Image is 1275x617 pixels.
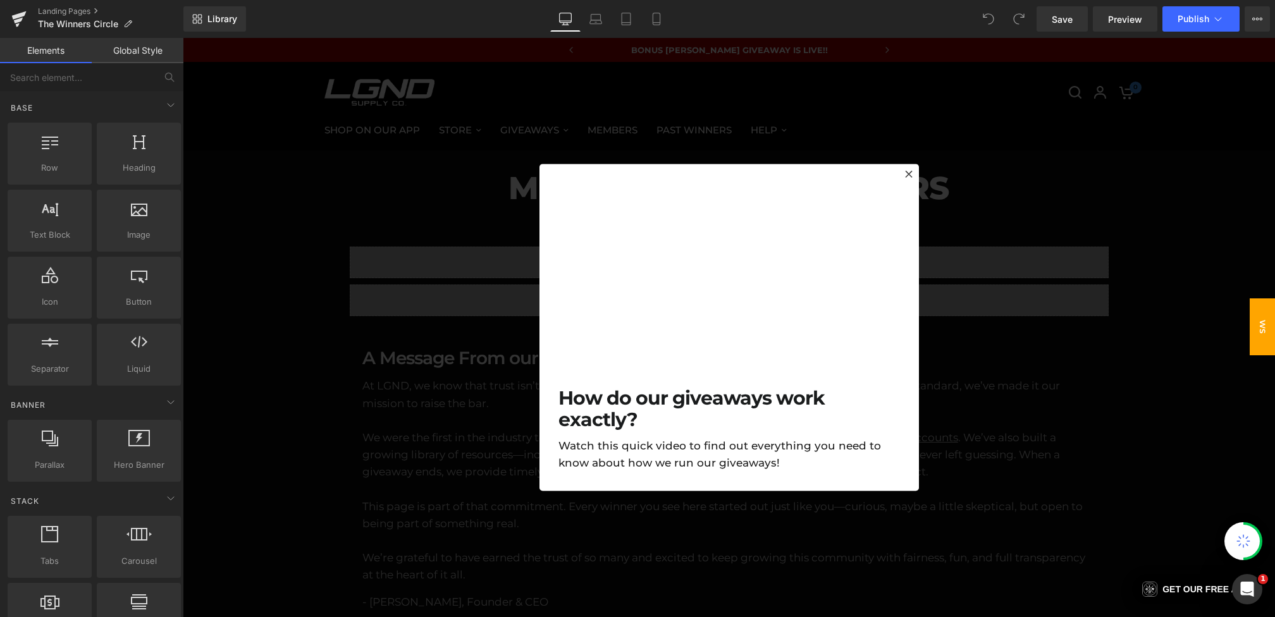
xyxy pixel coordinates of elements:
[11,295,88,308] span: Icon
[1162,6,1240,32] button: Publish
[376,400,717,434] p: Watch this quick video to find out everything you need to know about how we run our giveaways!
[101,362,177,376] span: Liquid
[1178,14,1209,24] span: Publish
[1108,13,1142,26] span: Preview
[101,554,177,568] span: Carousel
[207,13,237,25] span: Library
[1232,574,1262,604] iframe: Intercom live chat
[611,6,641,32] a: Tablet
[1258,574,1268,584] span: 1
[183,6,246,32] a: New Library
[980,544,1069,559] div: GET OUR FREE APP!
[376,350,717,393] h1: How do our giveaways work exactly?
[641,6,672,32] a: Mobile
[11,554,88,568] span: Tabs
[9,495,40,507] span: Stack
[11,161,88,174] span: Row
[11,458,88,472] span: Parallax
[976,6,1001,32] button: Undo
[949,536,1080,566] div: Show QR code to download mobile app
[1245,6,1270,32] button: More
[1093,6,1157,32] a: Preview
[1006,6,1032,32] button: Redo
[9,102,34,114] span: Base
[11,362,88,376] span: Separator
[38,19,118,29] span: The Winners Circle
[1067,260,1092,317] span: WS
[10,520,139,569] iframe: Marketing Popup
[550,6,581,32] a: Desktop
[38,6,183,16] a: Landing Pages
[92,38,183,63] a: Global Style
[9,399,47,411] span: Banner
[101,161,177,174] span: Heading
[101,228,177,241] span: Image
[11,228,88,241] span: Text Block
[959,544,975,559] img: App logo
[1052,13,1073,26] span: Save
[101,295,177,308] span: Button
[101,458,177,472] span: Hero Banner
[581,6,611,32] a: Laptop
